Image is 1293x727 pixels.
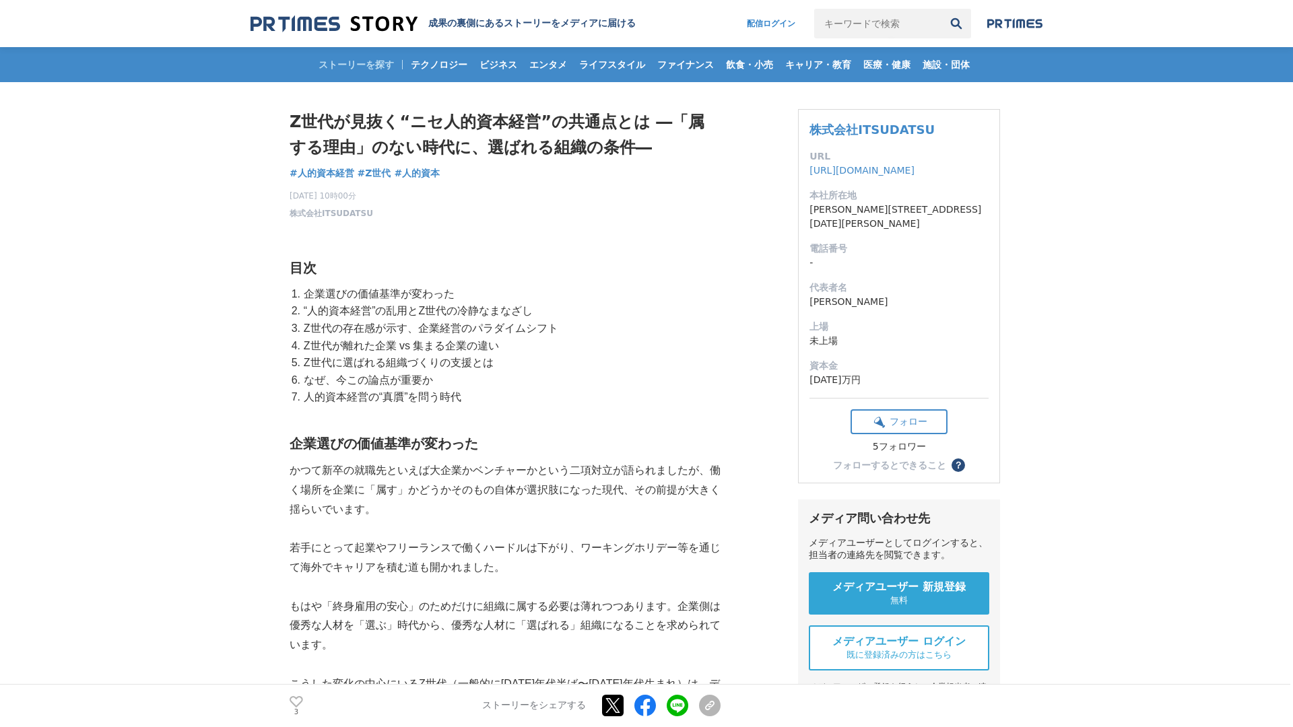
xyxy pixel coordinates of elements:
[809,123,935,137] a: 株式会社ITSUDATSU
[832,635,966,649] span: メディアユーザー ログイン
[524,47,572,82] a: エンタメ
[652,47,719,82] a: ファイナンス
[300,320,721,337] li: Z世代の存在感が示す、企業経営のパラダイムシフト
[809,373,989,387] dd: [DATE]万円
[809,188,989,203] dt: 本社所在地
[721,59,778,71] span: 飲食・小売
[251,15,636,33] a: 成果の裏側にあるストーリーをメディアに届ける 成果の裏側にあるストーリーをメディアに届ける
[290,709,303,716] p: 3
[251,15,418,33] img: 成果の裏側にあるストーリーをメディアに届ける
[524,59,572,71] span: エンタメ
[300,302,721,320] li: “人的資本経営”の乱用とZ世代の冷静なまなざし
[300,388,721,406] li: 人的資本経営の“真贋”を問う時代
[809,625,989,670] a: メディアユーザー ログイン 既に登録済みの方はこちら
[394,167,440,179] span: #人的資本
[290,597,721,655] p: もはや「終身雇用の安心」のためだけに組織に属する必要は薄れつつあります。企業側は優秀な人材を「選ぶ」時代から、優秀な人材に「選ばれる」組織になることを求められています。
[809,572,989,615] a: メディアユーザー 新規登録 無料
[809,510,989,526] div: メディア問い合わせ先
[358,167,391,179] span: #Z世代
[890,594,908,607] span: 無料
[954,460,963,470] span: ？
[858,47,916,82] a: 医療・健康
[290,261,317,275] strong: 目次
[917,59,975,71] span: 施設・団体
[814,9,941,38] input: キーワードで検索
[952,458,965,472] button: ？
[809,149,989,164] dt: URL
[290,167,354,179] span: #人的資本経営
[809,359,989,373] dt: 資本金
[300,285,721,303] li: 企業選びの価値基準が変わった
[428,18,636,30] h2: 成果の裏側にあるストーリーをメディアに届ける
[290,207,373,219] a: 株式会社ITSUDATSU
[833,460,946,470] div: フォローするとできること
[405,47,473,82] a: テクノロジー
[858,59,916,71] span: 医療・健康
[809,320,989,334] dt: 上場
[474,59,523,71] span: ビジネス
[652,59,719,71] span: ファイナンス
[809,242,989,256] dt: 電話番号
[394,166,440,180] a: #人的資本
[917,47,975,82] a: 施設・団体
[574,47,651,82] a: ライフスタイル
[780,59,857,71] span: キャリア・教育
[809,203,989,231] dd: [PERSON_NAME][STREET_ADDRESS][DATE][PERSON_NAME]
[290,461,721,519] p: かつて新卒の就職先といえば大企業かベンチャーかという二項対立が語られましたが、働く場所を企業に「属す」かどうかそのもの自体が選択肢になった現代、その前提が大きく揺らいでいます。
[574,59,651,71] span: ライフスタイル
[733,9,809,38] a: 配信ログイン
[987,18,1042,29] img: prtimes
[482,700,586,712] p: ストーリーをシェアする
[290,109,721,161] h1: Z世代が見抜く“ニセ人的資本経営”の共通点とは ―「属する理由」のない時代に、選ばれる組織の条件―
[290,539,721,578] p: 若手にとって起業やフリーランスで働くハードルは下がり、ワーキングホリデー等を通じて海外でキャリアを積む道も開かれました。
[290,166,354,180] a: #人的資本経営
[358,166,391,180] a: #Z世代
[809,281,989,295] dt: 代表者名
[809,256,989,270] dd: -
[809,537,989,561] div: メディアユーザーとしてログインすると、担当者の連絡先を閲覧できます。
[851,441,948,453] div: 5フォロワー
[405,59,473,71] span: テクノロジー
[832,580,966,594] span: メディアユーザー 新規登録
[300,354,721,372] li: Z世代に選ばれる組織づくりの支援とは
[847,649,952,661] span: 既に登録済みの方はこちら
[780,47,857,82] a: キャリア・教育
[809,334,989,348] dd: 未上場
[809,165,915,176] a: [URL][DOMAIN_NAME]
[300,372,721,389] li: なぜ、今この論点が重要か
[290,436,478,451] strong: 企業選びの価値基準が変わった
[721,47,778,82] a: 飲食・小売
[474,47,523,82] a: ビジネス
[809,295,989,309] dd: [PERSON_NAME]
[300,337,721,355] li: Z世代が離れた企業 vs 集まる企業の違い
[941,9,971,38] button: 検索
[290,190,373,202] span: [DATE] 10時00分
[851,409,948,434] button: フォロー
